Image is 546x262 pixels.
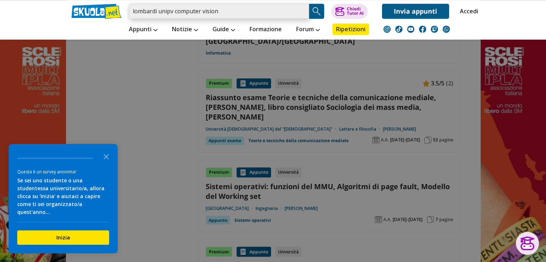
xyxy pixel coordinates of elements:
[9,144,118,253] div: Survey
[382,4,449,19] a: Invia appunti
[211,23,237,36] a: Guide
[383,25,391,33] img: instagram
[460,4,475,19] a: Accedi
[346,7,363,15] div: Chiedi Tutor AI
[17,168,109,175] div: Questa è un survey anonima!
[431,25,438,33] img: twitch
[17,230,109,245] button: Inizia
[170,23,200,36] a: Notizie
[129,4,309,19] input: Cerca appunti, riassunti o versioni
[332,23,369,35] a: Ripetizioni
[395,25,402,33] img: tiktok
[127,23,159,36] a: Appunti
[309,4,324,19] button: Search Button
[407,25,414,33] img: youtube
[99,149,113,163] button: Close the survey
[443,25,450,33] img: WhatsApp
[311,6,322,17] img: Cerca appunti, riassunti o versioni
[17,177,109,216] div: Se sei uno studente o una studentessa universitario/a, allora clicca su 'Inizia' e aiutaci a capi...
[419,25,426,33] img: facebook
[294,23,322,36] a: Forum
[331,4,368,19] button: ChiediTutor AI
[248,23,284,36] a: Formazione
